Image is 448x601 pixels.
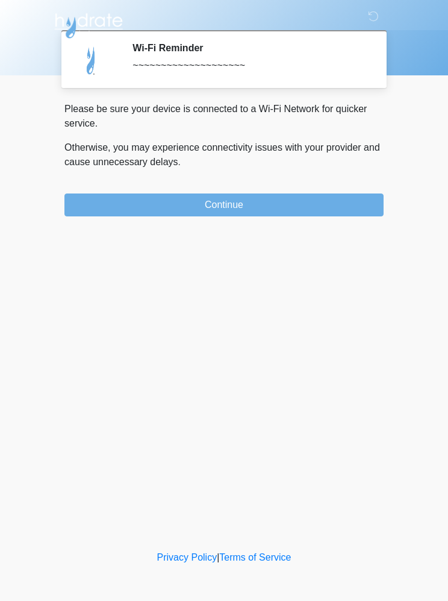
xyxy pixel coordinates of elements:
[52,9,125,39] img: Hydrate IV Bar - Flagstaff Logo
[178,157,181,167] span: .
[157,552,217,562] a: Privacy Policy
[219,552,291,562] a: Terms of Service
[64,102,384,131] p: Please be sure your device is connected to a Wi-Fi Network for quicker service.
[73,42,110,78] img: Agent Avatar
[217,552,219,562] a: |
[132,58,366,73] div: ~~~~~~~~~~~~~~~~~~~~
[64,140,384,169] p: Otherwise, you may experience connectivity issues with your provider and cause unnecessary delays
[64,194,384,216] button: Continue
